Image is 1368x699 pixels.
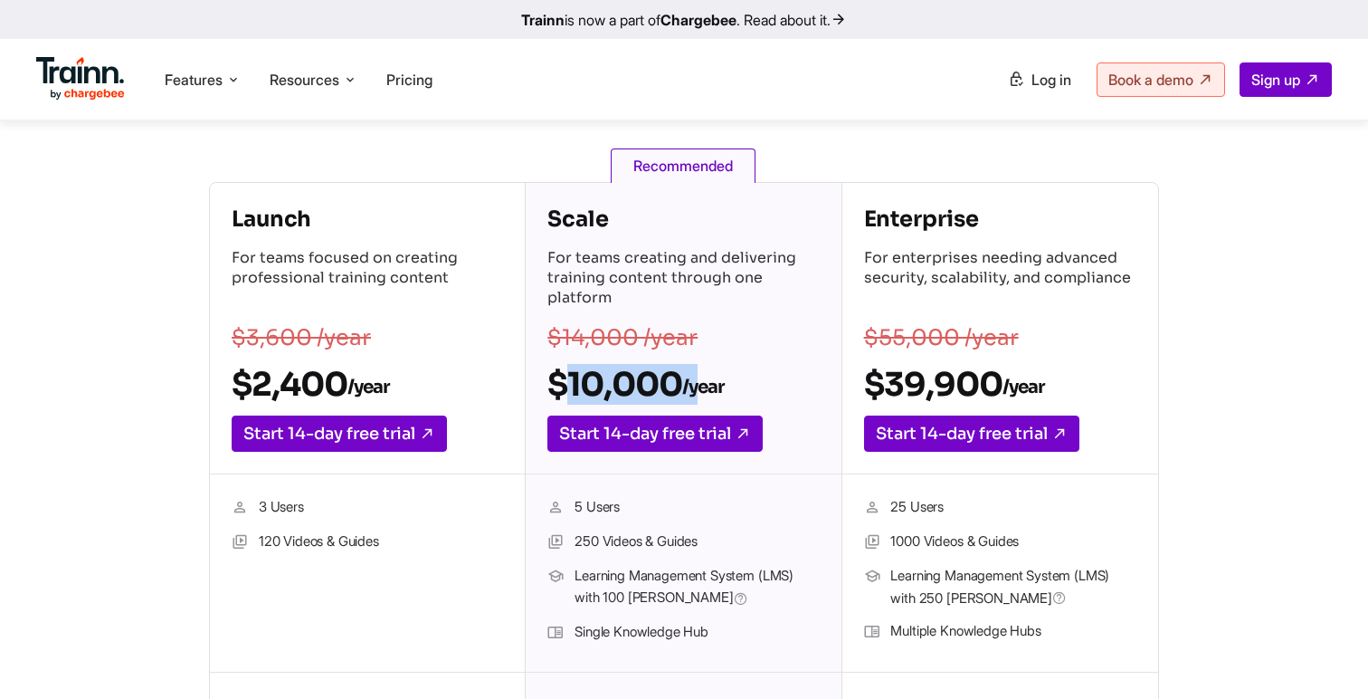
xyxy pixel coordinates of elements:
[890,565,1135,609] span: Learning Management System (LMS) with 250 [PERSON_NAME]
[347,376,389,398] sub: /year
[575,565,819,610] span: Learning Management System (LMS) with 100 [PERSON_NAME]
[1002,376,1044,398] sub: /year
[660,11,736,29] b: Chargebee
[547,248,819,311] p: For teams creating and delivering training content through one platform
[864,531,1136,554] li: 1000 Videos & Guides
[386,71,432,89] a: Pricing
[36,57,125,101] img: Trainn Logo
[232,324,371,351] s: $3,600 /year
[864,205,1136,234] h4: Enterprise
[547,416,763,452] a: Start 14-day free trial
[547,531,819,554] li: 250 Videos & Guides
[1097,62,1225,97] a: Book a demo
[864,620,1136,644] li: Multiple Knowledge Hubs
[864,364,1136,405] h2: $39,900
[547,205,819,234] h4: Scale
[1278,612,1368,699] iframe: Chat Widget
[611,148,755,183] span: Recommended
[165,70,223,90] span: Features
[682,376,724,398] sub: /year
[1031,71,1071,89] span: Log in
[547,496,819,520] li: 5 Users
[232,205,503,234] h4: Launch
[547,324,698,351] s: $14,000 /year
[232,496,503,520] li: 3 Users
[232,531,503,554] li: 120 Videos & Guides
[997,63,1082,96] a: Log in
[521,11,565,29] b: Trainn
[232,248,503,311] p: For teams focused on creating professional training content
[864,416,1079,452] a: Start 14-day free trial
[547,364,819,405] h2: $10,000
[1240,62,1332,97] a: Sign up
[232,364,503,405] h2: $2,400
[864,324,1019,351] s: $55,000 /year
[1108,71,1193,89] span: Book a demo
[232,416,447,452] a: Start 14-day free trial
[1251,71,1300,89] span: Sign up
[547,621,819,645] li: Single Knowledge Hub
[864,248,1136,311] p: For enterprises needing advanced security, scalability, and compliance
[864,496,1136,520] li: 25 Users
[270,70,339,90] span: Resources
